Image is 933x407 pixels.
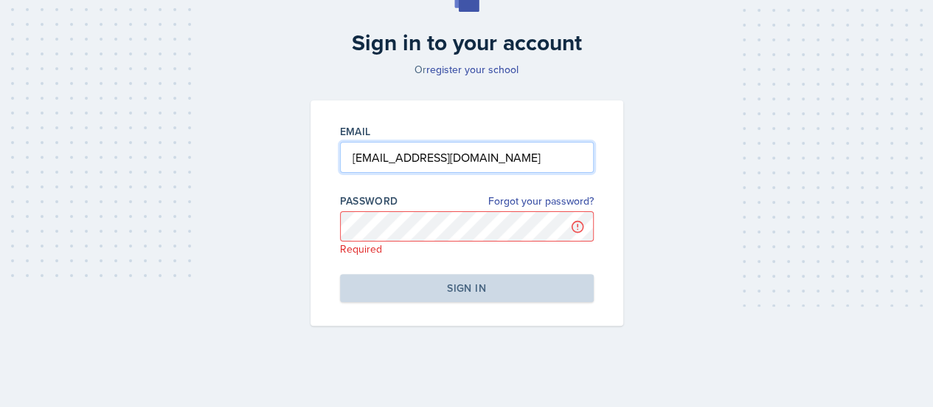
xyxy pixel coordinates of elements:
h2: Sign in to your account [302,30,632,56]
div: Sign in [447,281,485,295]
a: Forgot your password? [488,194,594,209]
p: Required [340,242,594,256]
input: Email [340,142,594,173]
a: register your school [426,62,518,77]
p: Or [302,62,632,77]
label: Email [340,124,371,139]
button: Sign in [340,274,594,302]
label: Password [340,194,398,208]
